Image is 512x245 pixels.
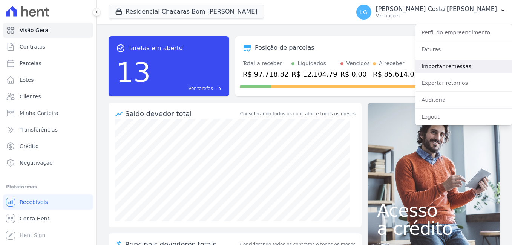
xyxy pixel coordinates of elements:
div: Liquidados [297,60,326,67]
div: A receber [379,60,405,67]
span: Crédito [20,142,39,150]
span: Conta Hent [20,215,49,222]
span: Acesso [377,201,491,219]
a: Visão Geral [3,23,93,38]
span: Parcelas [20,60,41,67]
div: 13 [116,53,151,92]
a: Exportar retornos [415,76,512,90]
span: Negativação [20,159,53,167]
div: R$ 97.718,82 [243,69,288,79]
span: a crédito [377,219,491,237]
span: task_alt [116,44,125,53]
div: Total a receber [243,60,288,67]
a: Perfil do empreendimento [415,26,512,39]
div: R$ 12.104,79 [291,69,337,79]
a: Negativação [3,155,93,170]
span: Ver tarefas [189,85,213,92]
span: Tarefas em aberto [128,44,183,53]
p: Ver opções [376,13,497,19]
span: Clientes [20,93,41,100]
div: Considerando todos os contratos e todos os meses [240,110,356,117]
p: [PERSON_NAME] Costa [PERSON_NAME] [376,5,497,13]
a: Auditoria [415,93,512,107]
span: Recebíveis [20,198,48,206]
a: Crédito [3,139,93,154]
a: Faturas [415,43,512,56]
div: R$ 0,00 [340,69,370,79]
a: Conta Hent [3,211,93,226]
a: Contratos [3,39,93,54]
span: Visão Geral [20,26,50,34]
div: Saldo devedor total [125,109,239,119]
a: Logout [415,110,512,124]
div: Vencidos [346,60,370,67]
a: Importar remessas [415,60,512,73]
div: R$ 85.614,03 [373,69,418,79]
a: Parcelas [3,56,93,71]
a: Ver tarefas east [154,85,222,92]
div: Posição de parcelas [255,43,314,52]
span: Lotes [20,76,34,84]
span: Minha Carteira [20,109,58,117]
a: Recebíveis [3,194,93,210]
a: Lotes [3,72,93,87]
a: Clientes [3,89,93,104]
span: east [216,86,222,92]
div: Plataformas [6,182,90,191]
a: Transferências [3,122,93,137]
button: Residencial Chacaras Bom [PERSON_NAME] [109,5,264,19]
span: LG [360,9,367,15]
a: Minha Carteira [3,106,93,121]
button: LG [PERSON_NAME] Costa [PERSON_NAME] Ver opções [350,2,512,23]
span: Transferências [20,126,58,133]
span: Contratos [20,43,45,51]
